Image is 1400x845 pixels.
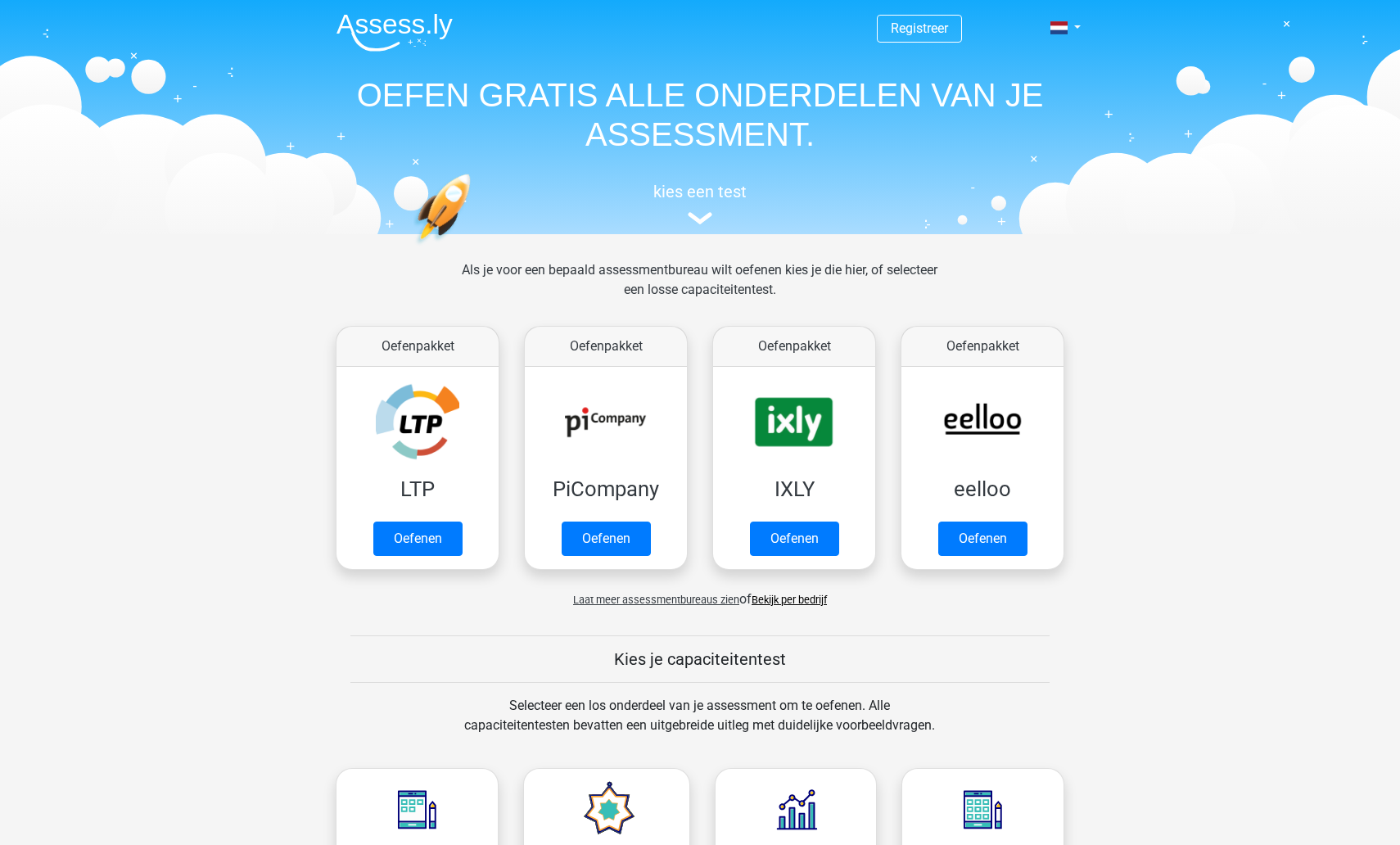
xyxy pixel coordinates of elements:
[938,522,1027,556] a: Oefenen
[750,522,839,556] a: Oefenen
[688,212,712,224] img: assessment
[449,696,951,755] div: Selecteer een los onderdeel van je assessment om te oefenen. Alle capaciteitentesten bevatten een...
[336,13,453,52] img: Assessly
[350,649,1050,669] h5: Kies je capaciteitentest
[752,594,827,606] a: Bekijk per bedrijf
[573,594,739,606] span: Laat meer assessmentbureaus zien
[891,20,948,36] a: Registreer
[562,522,651,556] a: Oefenen
[413,174,534,322] img: oefenen
[323,182,1077,225] a: kies een test
[323,576,1077,609] div: of
[449,260,951,319] div: Als je voor een bepaald assessmentbureau wilt oefenen kies je die hier, of selecteer een losse ca...
[323,182,1077,201] h5: kies een test
[323,75,1077,154] h1: OEFEN GRATIS ALLE ONDERDELEN VAN JE ASSESSMENT.
[373,522,463,556] a: Oefenen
